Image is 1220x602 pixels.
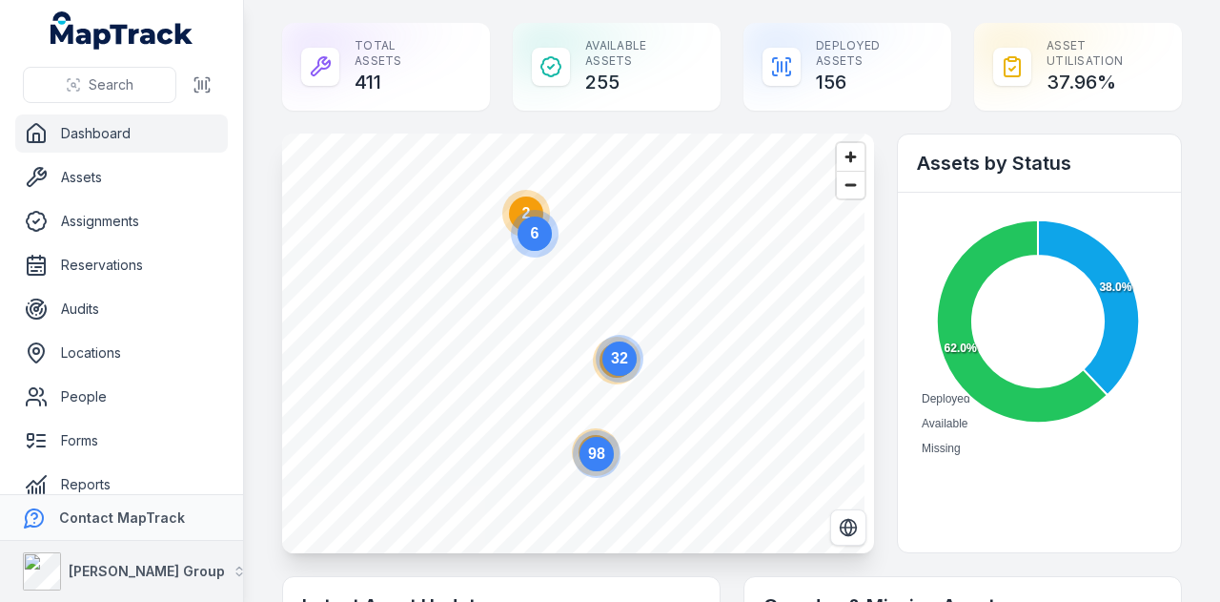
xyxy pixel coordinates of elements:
[15,114,228,153] a: Dashboard
[15,378,228,416] a: People
[917,150,1162,176] h2: Assets by Status
[611,350,628,366] text: 32
[15,422,228,460] a: Forms
[531,225,539,241] text: 6
[922,392,970,405] span: Deployed
[922,442,961,455] span: Missing
[837,171,864,198] button: Zoom out
[282,134,864,553] canvas: Map
[51,11,193,50] a: MapTrack
[588,446,605,462] text: 98
[922,417,967,430] span: Available
[15,246,228,284] a: Reservations
[89,75,133,94] span: Search
[15,290,228,328] a: Audits
[69,563,225,579] strong: [PERSON_NAME] Group
[15,466,228,504] a: Reports
[15,202,228,240] a: Assignments
[15,334,228,372] a: Locations
[837,143,864,171] button: Zoom in
[15,158,228,197] a: Assets
[23,67,176,103] button: Search
[59,509,185,526] strong: Contact MapTrack
[830,509,866,546] button: Switch to Satellite View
